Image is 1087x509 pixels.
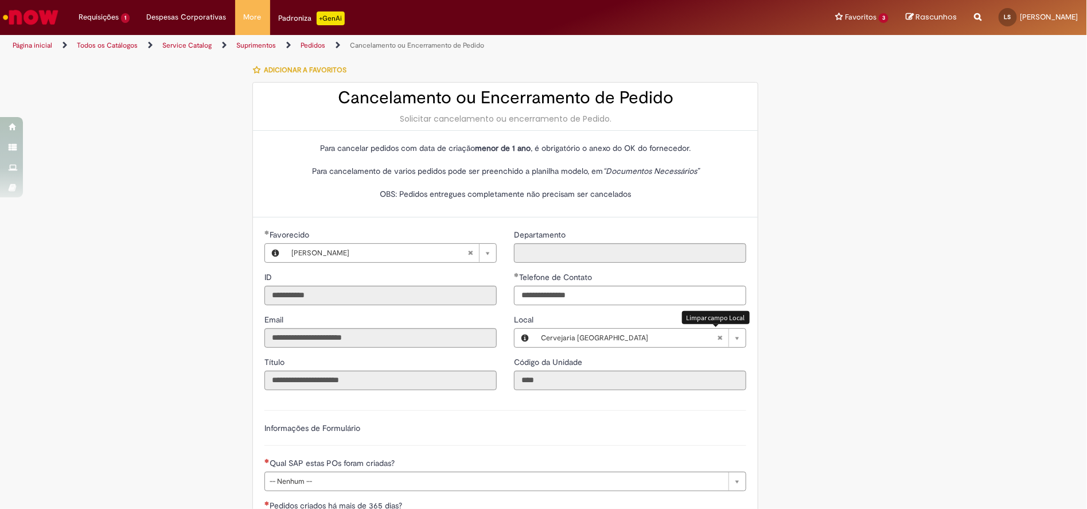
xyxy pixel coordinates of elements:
[264,357,287,367] span: Somente leitura - Título
[264,272,274,282] span: Somente leitura - ID
[603,166,699,176] em: “Documentos Necessários”
[1020,12,1078,22] span: [PERSON_NAME]
[350,41,484,50] a: Cancelamento ou Encerramento de Pedido
[264,88,746,107] h2: Cancelamento ou Encerramento de Pedido
[264,459,270,463] span: Necessários
[915,11,957,22] span: Rascunhos
[264,271,274,283] label: Somente leitura - ID
[291,244,467,262] span: [PERSON_NAME]
[162,41,212,50] a: Service Catalog
[265,244,286,262] button: Favorecido, Visualizar este registro LUIZA JESUS DA SILVA
[244,11,262,23] span: More
[519,272,594,282] span: Telefone de Contato
[301,41,325,50] a: Pedidos
[514,356,585,368] label: Somente leitura - Código da Unidade
[264,423,360,433] label: Informações de Formulário
[264,371,497,390] input: Título
[514,371,746,390] input: Código da Unidade
[711,329,728,347] abbr: Limpar campo Local
[514,273,519,277] span: Obrigatório Preenchido
[879,13,889,23] span: 3
[514,314,536,325] span: Local
[264,286,497,305] input: ID
[147,11,227,23] span: Despesas Corporativas
[515,329,535,347] button: Local, Visualizar este registro Cervejaria Rio de Janeiro
[682,311,750,324] div: Limpar campo Local
[264,142,746,200] p: Para cancelar pedidos com data de criação , é obrigatório o anexo do OK do fornecedor. Para cance...
[9,35,716,56] ul: Trilhas de página
[514,286,746,305] input: Telefone de Contato
[264,356,287,368] label: Somente leitura - Título
[264,328,497,348] input: Email
[270,472,723,491] span: -- Nenhum --
[264,230,270,235] span: Obrigatório Preenchido
[79,11,119,23] span: Requisições
[279,11,345,25] div: Padroniza
[845,11,876,23] span: Favoritos
[13,41,52,50] a: Página inicial
[535,329,746,347] a: Cervejaria [GEOGRAPHIC_DATA]Limpar campo Local
[270,458,397,468] span: Qual SAP estas POs foram criadas?
[77,41,138,50] a: Todos os Catálogos
[317,11,345,25] p: +GenAi
[514,357,585,367] span: Somente leitura - Código da Unidade
[1004,13,1011,21] span: LS
[286,244,496,262] a: [PERSON_NAME]Limpar campo Favorecido
[541,329,717,347] span: Cervejaria [GEOGRAPHIC_DATA]
[236,41,276,50] a: Suprimentos
[906,12,957,23] a: Rascunhos
[264,113,746,125] div: Solicitar cancelamento ou encerramento de Pedido.
[1,6,60,29] img: ServiceNow
[514,229,568,240] label: Somente leitura - Departamento
[475,143,531,153] strong: menor de 1 ano
[264,501,270,506] span: Necessários
[121,13,130,23] span: 1
[462,244,479,262] abbr: Limpar campo Favorecido
[252,58,353,82] button: Adicionar a Favoritos
[514,243,746,263] input: Departamento
[264,65,346,75] span: Adicionar a Favoritos
[270,230,311,240] span: Necessários - Favorecido
[264,314,286,325] label: Somente leitura - Email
